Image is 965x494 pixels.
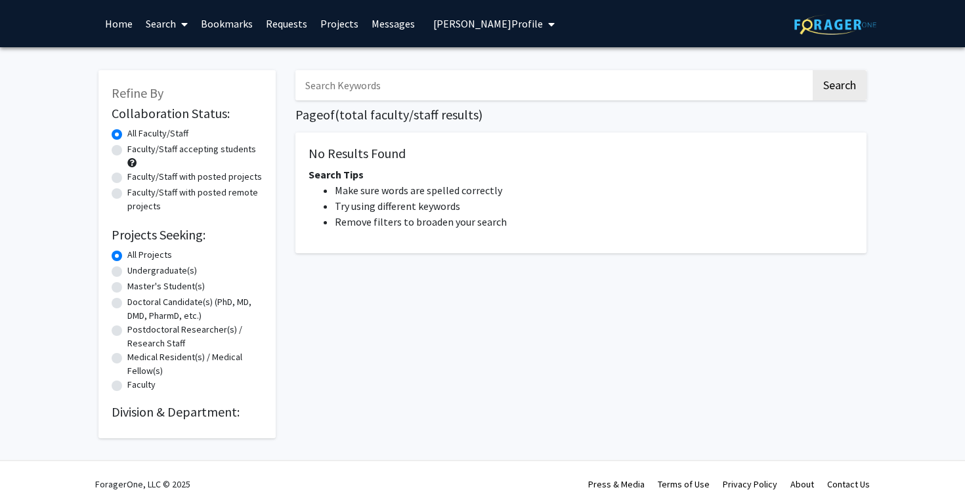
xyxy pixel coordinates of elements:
[98,1,139,47] a: Home
[194,1,259,47] a: Bookmarks
[127,350,263,378] label: Medical Resident(s) / Medical Fellow(s)
[127,142,256,156] label: Faculty/Staff accepting students
[112,404,263,420] h2: Division & Department:
[127,323,263,350] label: Postdoctoral Researcher(s) / Research Staff
[658,478,710,490] a: Terms of Use
[127,295,263,323] label: Doctoral Candidate(s) (PhD, MD, DMD, PharmD, etc.)
[112,227,263,243] h2: Projects Seeking:
[127,378,156,392] label: Faculty
[433,17,543,30] span: [PERSON_NAME] Profile
[365,1,421,47] a: Messages
[127,186,263,213] label: Faculty/Staff with posted remote projects
[295,107,867,123] h1: Page of ( total faculty/staff results)
[127,264,197,278] label: Undergraduate(s)
[309,146,853,161] h5: No Results Found
[335,182,853,198] li: Make sure words are spelled correctly
[794,14,876,35] img: ForagerOne Logo
[295,70,811,100] input: Search Keywords
[314,1,365,47] a: Projects
[112,85,163,101] span: Refine By
[112,106,263,121] h2: Collaboration Status:
[309,168,364,181] span: Search Tips
[127,279,205,293] label: Master's Student(s)
[259,1,314,47] a: Requests
[139,1,194,47] a: Search
[295,266,867,297] nav: Page navigation
[790,478,814,490] a: About
[335,198,853,214] li: Try using different keywords
[127,248,172,262] label: All Projects
[335,214,853,230] li: Remove filters to broaden your search
[127,127,188,140] label: All Faculty/Staff
[827,478,870,490] a: Contact Us
[813,70,867,100] button: Search
[127,170,262,184] label: Faculty/Staff with posted projects
[723,478,777,490] a: Privacy Policy
[588,478,645,490] a: Press & Media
